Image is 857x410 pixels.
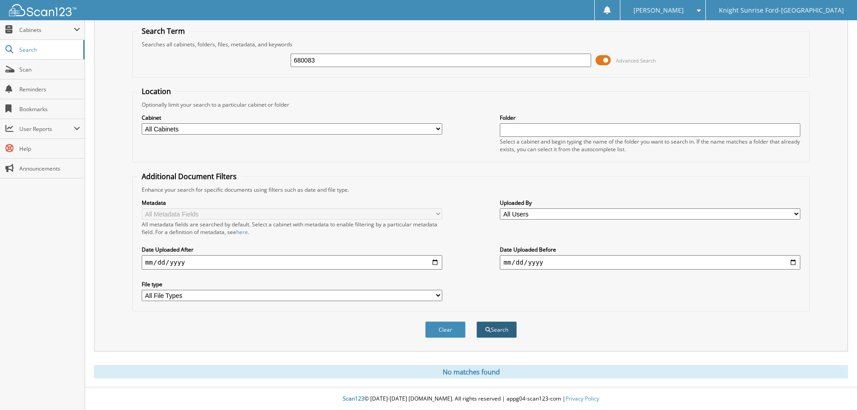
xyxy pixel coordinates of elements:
div: Select a cabinet and begin typing the name of the folder you want to search in. If the name match... [500,138,800,153]
legend: Additional Document Filters [137,171,241,181]
input: start [142,255,442,270]
div: Searches all cabinets, folders, files, metadata, and keywords [137,41,805,48]
span: [PERSON_NAME] [633,8,684,13]
div: All metadata fields are searched by default. Select a cabinet with metadata to enable filtering b... [142,221,442,236]
button: Clear [425,321,466,338]
iframe: Chat Widget [812,367,857,410]
span: Search [19,46,79,54]
input: end [500,255,800,270]
button: Search [476,321,517,338]
span: Scan [19,66,80,73]
div: No matches found [94,365,848,378]
span: User Reports [19,125,74,133]
legend: Location [137,86,175,96]
span: Announcements [19,165,80,172]
label: Folder [500,114,800,122]
div: Optionally limit your search to a particular cabinet or folder [137,101,805,108]
label: Uploaded By [500,199,800,207]
label: Date Uploaded After [142,246,442,253]
img: scan123-logo-white.svg [9,4,76,16]
span: Scan123 [343,395,364,402]
label: Date Uploaded Before [500,246,800,253]
span: Bookmarks [19,105,80,113]
a: Privacy Policy [565,395,599,402]
label: Metadata [142,199,442,207]
a: here [236,228,248,236]
span: Reminders [19,86,80,93]
span: Cabinets [19,26,74,34]
label: File type [142,280,442,288]
div: © [DATE]-[DATE] [DOMAIN_NAME]. All rights reserved | appg04-scan123-com | [85,388,857,410]
span: Help [19,145,80,153]
legend: Search Term [137,26,189,36]
label: Cabinet [142,114,442,122]
div: Enhance your search for specific documents using filters such as date and file type. [137,186,805,194]
span: Advanced Search [616,57,656,64]
span: Knight Sunrise Ford-[GEOGRAPHIC_DATA] [719,8,844,13]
